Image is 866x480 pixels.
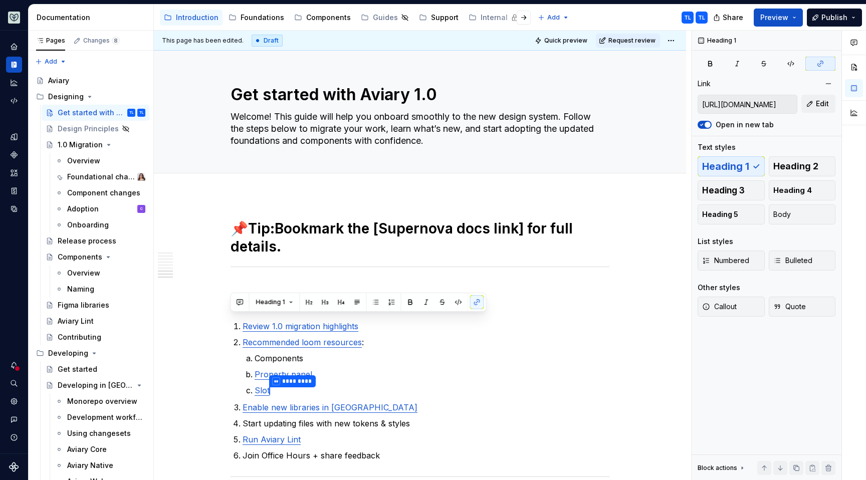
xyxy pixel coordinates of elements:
div: Release process [58,236,116,246]
a: Get started with Aviary 1.0TLTL [42,105,149,121]
a: Review 1.0 migration highlights [243,321,358,331]
div: Aviary Lint [58,316,94,326]
span: Heading 3 [702,185,745,195]
div: Aviary Core [67,444,107,454]
a: Home [6,39,22,55]
div: Components [6,147,22,163]
button: Request review [596,34,660,48]
a: Analytics [6,75,22,91]
a: Overview [51,153,149,169]
a: Monorepo overview [51,393,149,409]
span: Edit [816,99,829,109]
a: Using changesets [51,425,149,441]
div: Storybook stories [6,183,22,199]
a: Recommended loom resources [243,337,362,347]
img: 256e2c79-9abd-4d59-8978-03feab5a3943.png [8,12,20,24]
button: Add [535,11,572,25]
span: Quick preview [544,37,587,45]
button: Preview [754,9,803,27]
h1: 📌 Bookmark the [Supernova docs link] for full details. [231,219,609,256]
a: Documentation [6,57,22,73]
div: Page tree [160,8,533,28]
button: Quote [769,297,836,317]
a: Components [42,249,149,265]
a: AdoptionC [51,201,149,217]
a: Overview [51,265,149,281]
div: Pages [36,37,65,45]
p: : [243,336,609,348]
div: Internal [481,13,508,23]
button: Heading 4 [769,180,836,200]
a: Support [415,10,463,26]
span: Bulleted [773,256,812,266]
span: Quote [773,302,806,312]
a: Aviary Lint [42,313,149,329]
label: Open in new tab [716,120,774,130]
span: Request review [608,37,656,45]
div: Contributing [58,332,101,342]
div: Components [306,13,351,23]
div: TL [698,14,705,22]
div: Block actions [698,461,746,475]
a: Code automation [6,93,22,109]
div: Get started [58,364,97,374]
div: Aviary [48,76,69,86]
div: TL [139,108,143,118]
div: Using changesets [67,428,131,438]
button: Notifications [6,357,22,373]
span: Body [773,209,791,219]
div: Overview [67,268,100,278]
a: Assets [6,165,22,181]
div: Contact support [6,411,22,427]
textarea: Welcome! This guide will help you onboard smoothly to the new design system. Follow the steps bel... [229,109,607,149]
div: 1.0 Migration [58,140,103,150]
a: Component changes [51,185,149,201]
span: Heading 1 [256,298,285,306]
div: Foundational changes [67,172,135,182]
div: Draft [252,35,283,47]
div: Changes [83,37,120,45]
div: Foundations [241,13,284,23]
img: Brittany Hogg [137,173,145,181]
a: Run Aviary Lint [243,434,301,444]
a: Contributing [42,329,149,345]
a: Onboarding [51,217,149,233]
a: Foundations [225,10,288,26]
a: Developing in [GEOGRAPHIC_DATA] [42,377,149,393]
svg: Supernova Logo [9,462,19,472]
button: Share [708,9,750,27]
div: TL [129,108,133,118]
div: Components [58,252,102,262]
button: Heading 3 [698,180,765,200]
a: Figma libraries [42,297,149,313]
a: 1.0 Migration [42,137,149,153]
button: Publish [807,9,862,27]
button: Search ⌘K [6,375,22,391]
button: Heading 1 [252,295,298,309]
button: Numbered [698,251,765,271]
div: Introduction [176,13,219,23]
div: Text styles [698,142,736,152]
button: Body [769,204,836,224]
a: Property panel [255,369,312,379]
div: Developing in [GEOGRAPHIC_DATA] [58,380,133,390]
a: Aviary Core [51,441,149,457]
div: Monorepo overview [67,396,137,406]
button: Add [32,55,70,69]
div: Developing [32,345,149,361]
p: Components [255,352,609,364]
div: Support [431,13,459,23]
div: Guides [373,13,398,23]
div: Link [698,79,711,89]
a: Aviary Native [51,457,149,473]
button: Callout [698,297,765,317]
span: This page has been edited. [162,37,244,45]
a: Components [290,10,355,26]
